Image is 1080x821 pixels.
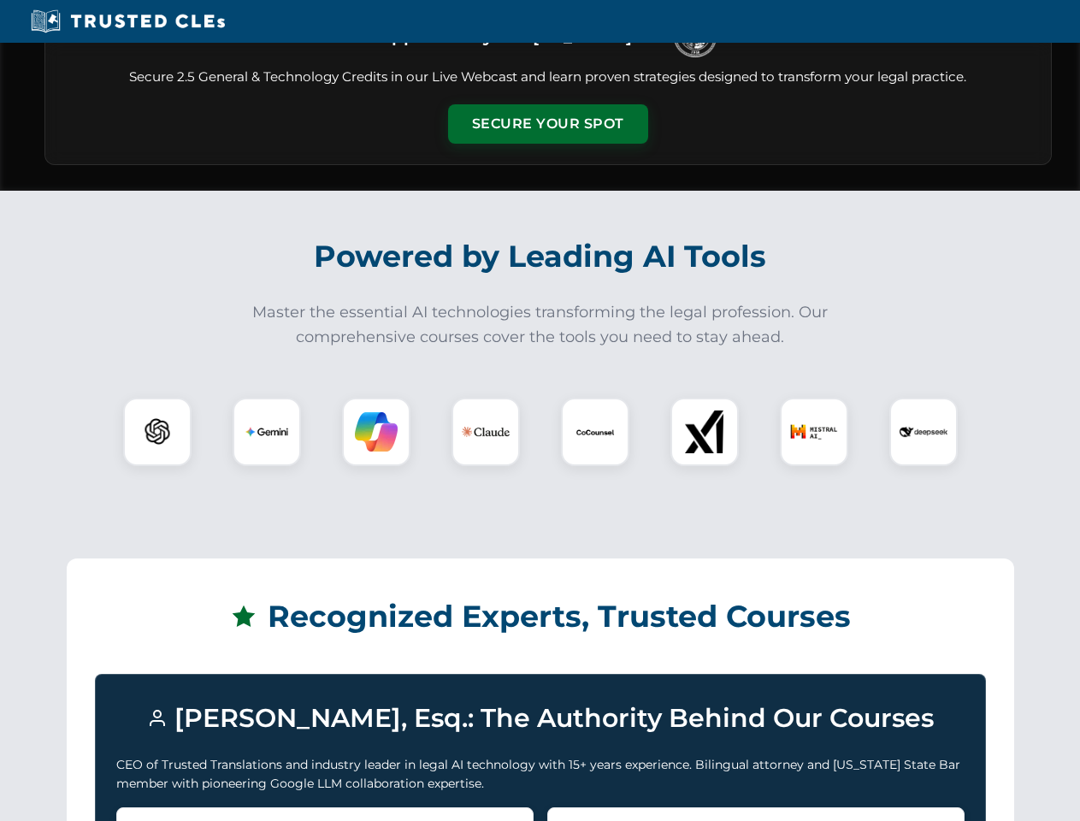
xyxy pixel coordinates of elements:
[561,398,629,466] div: CoCounsel
[241,300,840,350] p: Master the essential AI technologies transforming the legal profession. Our comprehensive courses...
[670,398,739,466] div: xAI
[448,104,648,144] button: Secure Your Spot
[66,68,1030,87] p: Secure 2.5 General & Technology Credits in our Live Webcast and learn proven strategies designed ...
[355,410,398,453] img: Copilot Logo
[683,410,726,453] img: xAI Logo
[26,9,230,34] img: Trusted CLEs
[889,398,958,466] div: DeepSeek
[245,410,288,453] img: Gemini Logo
[233,398,301,466] div: Gemini
[116,695,965,741] h3: [PERSON_NAME], Esq.: The Authority Behind Our Courses
[780,398,848,466] div: Mistral AI
[790,408,838,456] img: Mistral AI Logo
[451,398,520,466] div: Claude
[342,398,410,466] div: Copilot
[900,408,947,456] img: DeepSeek Logo
[95,587,986,647] h2: Recognized Experts, Trusted Courses
[133,407,182,457] img: ChatGPT Logo
[116,755,965,794] p: CEO of Trusted Translations and industry leader in legal AI technology with 15+ years experience....
[462,408,510,456] img: Claude Logo
[123,398,192,466] div: ChatGPT
[574,410,617,453] img: CoCounsel Logo
[67,227,1014,286] h2: Powered by Leading AI Tools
